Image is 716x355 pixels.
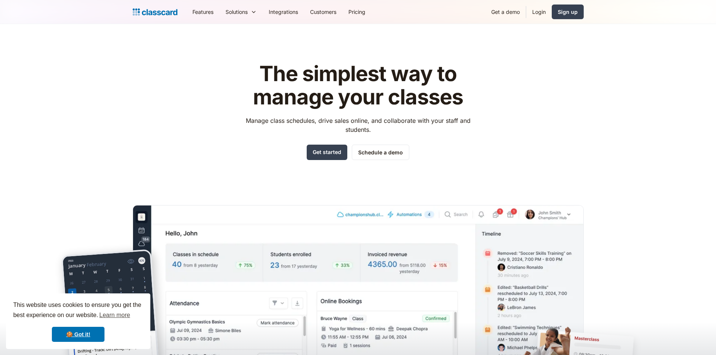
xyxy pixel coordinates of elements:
a: Pricing [342,3,371,20]
a: Sign up [552,5,584,19]
div: cookieconsent [6,293,150,349]
a: learn more about cookies [98,310,131,321]
a: Logo [133,7,177,17]
a: dismiss cookie message [52,327,104,342]
span: This website uses cookies to ensure you get the best experience on our website. [13,301,143,321]
a: Integrations [263,3,304,20]
h1: The simplest way to manage your classes [239,62,477,109]
a: Customers [304,3,342,20]
div: Solutions [219,3,263,20]
a: Get started [307,145,347,160]
a: Schedule a demo [352,145,409,160]
div: Solutions [226,8,248,16]
p: Manage class schedules, drive sales online, and collaborate with your staff and students. [239,116,477,134]
a: Get a demo [485,3,526,20]
div: Sign up [558,8,578,16]
a: Login [526,3,552,20]
a: Features [186,3,219,20]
